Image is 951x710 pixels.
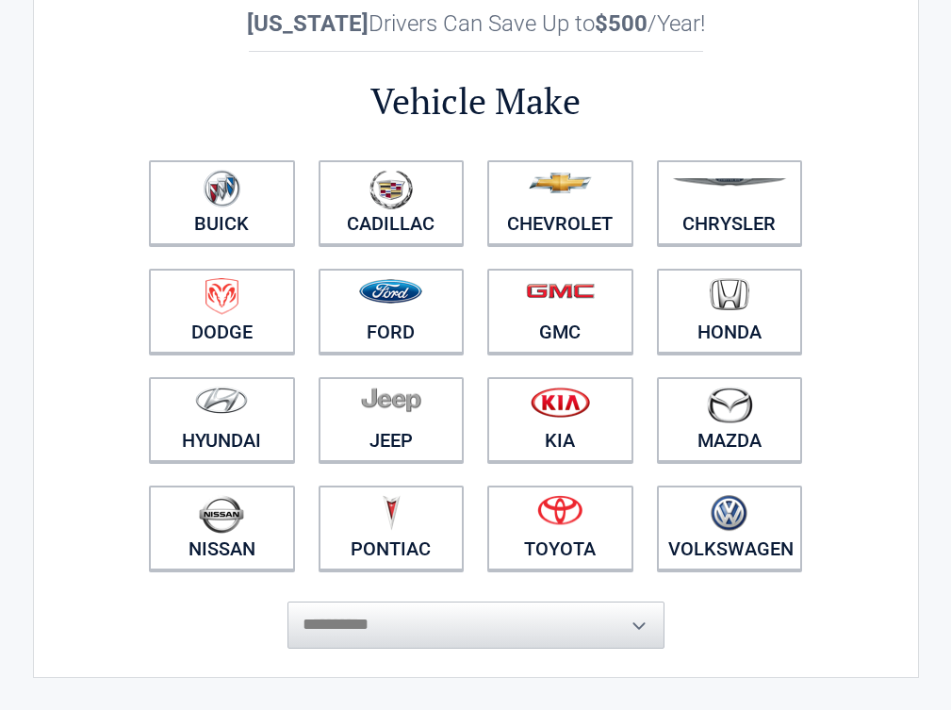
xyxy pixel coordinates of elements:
img: kia [531,387,590,418]
a: Toyota [487,486,633,570]
a: Jeep [319,377,465,462]
b: $500 [595,10,648,37]
img: pontiac [382,495,401,531]
img: volkswagen [711,495,747,532]
img: nissan [199,495,244,534]
img: buick [204,170,240,207]
img: mazda [706,387,753,423]
a: Hyundai [149,377,295,462]
a: Buick [149,160,295,245]
img: gmc [526,283,595,299]
img: ford [359,279,422,304]
img: hyundai [195,387,248,414]
img: chrysler [672,178,787,187]
a: Nissan [149,486,295,570]
a: Honda [657,269,803,354]
img: chevrolet [529,173,592,193]
h2: Vehicle Make [138,77,814,125]
a: Cadillac [319,160,465,245]
a: GMC [487,269,633,354]
a: Chevrolet [487,160,633,245]
a: Mazda [657,377,803,462]
img: toyota [537,495,582,525]
a: Ford [319,269,465,354]
img: jeep [361,387,421,413]
img: cadillac [369,170,413,209]
b: [US_STATE] [247,10,369,37]
a: Chrysler [657,160,803,245]
img: dodge [205,278,238,315]
h2: Drivers Can Save Up to /Year [138,10,814,37]
a: Dodge [149,269,295,354]
a: Kia [487,377,633,462]
img: honda [710,278,749,311]
a: Pontiac [319,486,465,570]
a: Volkswagen [657,486,803,570]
